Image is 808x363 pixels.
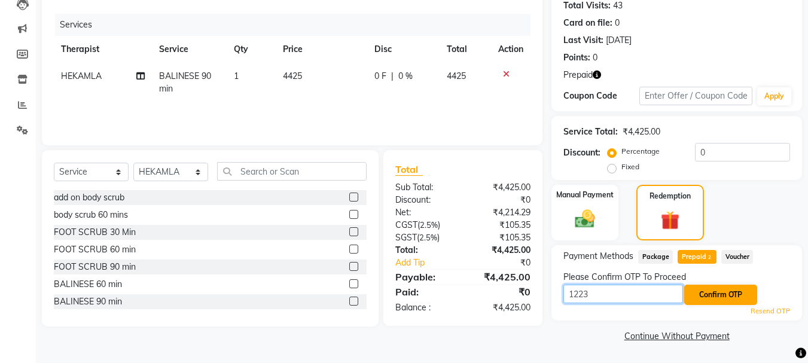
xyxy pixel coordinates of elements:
div: 0 [593,51,597,64]
span: Package [638,250,673,264]
a: Continue Without Payment [554,330,800,343]
div: Balance : [386,301,463,314]
span: 4425 [283,71,302,81]
div: FOOT SCRUB 60 min [54,243,136,256]
img: _gift.svg [655,209,685,232]
th: Disc [367,36,440,63]
div: Discount: [386,194,463,206]
label: Redemption [650,191,691,202]
div: Service Total: [563,126,618,138]
th: Price [276,36,367,63]
div: ₹4,425.00 [463,270,539,284]
div: ( ) [386,219,463,231]
img: _cash.svg [569,208,601,230]
div: ₹0 [463,285,539,299]
label: Percentage [621,146,660,157]
div: Please Confirm OTP To Proceed [563,271,790,283]
div: ₹4,425.00 [463,244,539,257]
div: Payable: [386,270,463,284]
span: BALINESE 90 min [159,71,211,94]
div: body scrub 60 mins [54,209,128,221]
span: Prepaid [563,69,593,81]
button: Confirm OTP [684,285,757,305]
input: Search or Scan [217,162,367,181]
span: 0 % [398,70,413,83]
a: Add Tip [386,257,475,269]
div: FOOT SCRUB 90 min [54,261,136,273]
div: Points: [563,51,590,64]
div: ₹0 [476,257,540,269]
span: CGST [395,219,417,230]
div: Last Visit: [563,34,603,47]
div: Card on file: [563,17,612,29]
div: Sub Total: [386,181,463,194]
div: ₹4,425.00 [463,301,539,314]
span: HEKAMLA [61,71,102,81]
th: Service [152,36,226,63]
div: Discount: [563,147,600,159]
div: BALINESE 60 min [54,278,122,291]
div: ₹105.35 [463,231,539,244]
label: Manual Payment [556,190,614,200]
div: 0 [615,17,620,29]
div: Paid: [386,285,463,299]
span: | [391,70,394,83]
span: 2.5% [419,233,437,242]
div: FOOT SCRUB 30 Min [54,226,136,239]
span: Voucher [721,250,753,264]
div: ₹0 [463,194,539,206]
div: BALINESE 90 min [54,295,122,308]
div: ₹4,425.00 [623,126,660,138]
span: Total [395,163,423,176]
div: ( ) [386,231,463,244]
th: Qty [227,36,276,63]
div: ₹4,425.00 [463,181,539,194]
div: ₹4,214.29 [463,206,539,219]
th: Therapist [54,36,152,63]
div: Net: [386,206,463,219]
span: SGST [395,232,417,243]
div: Coupon Code [563,90,639,102]
span: 1 [234,71,239,81]
th: Action [491,36,530,63]
label: Fixed [621,161,639,172]
a: Resend OTP [751,306,790,316]
div: ₹105.35 [463,219,539,231]
div: Services [55,14,539,36]
th: Total [440,36,491,63]
span: Prepaid [678,250,716,264]
span: 4425 [447,71,466,81]
div: add on body scrub [54,191,124,204]
div: [DATE] [606,34,632,47]
input: Enter Offer / Coupon Code [639,87,752,105]
button: Apply [757,87,791,105]
span: 2.5% [420,220,438,230]
div: Total: [386,244,463,257]
span: 2 [706,254,713,261]
span: 0 F [374,70,386,83]
input: Enter OTP [563,285,683,303]
span: Payment Methods [563,250,633,263]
